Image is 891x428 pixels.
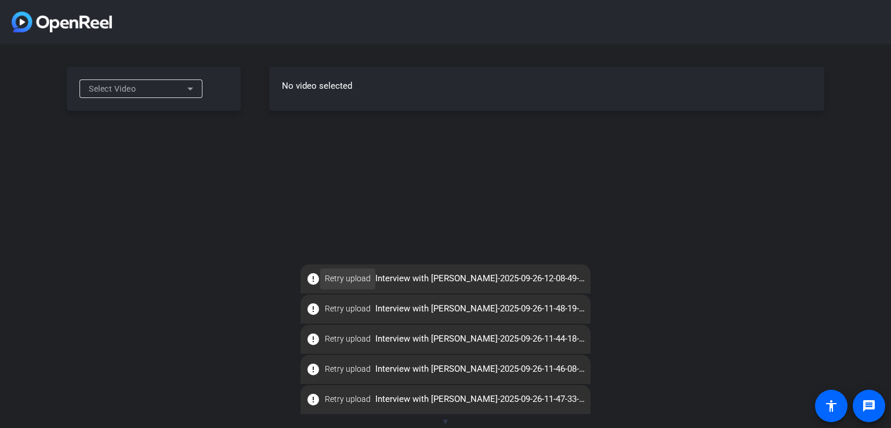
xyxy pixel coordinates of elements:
img: Logo [12,12,112,32]
mat-icon: message [862,399,876,413]
span: Select Video [89,84,136,93]
span: Interview with [PERSON_NAME]-2025-09-26-11-44-18-202-1.webm [300,329,591,350]
span: Retry upload [325,363,371,375]
mat-icon: error [306,362,320,376]
span: Interview with [PERSON_NAME]-2025-09-26-11-46-08-597-0.webm [300,359,591,380]
span: ▼ [441,416,450,427]
mat-icon: error [306,332,320,346]
mat-icon: error [306,393,320,407]
span: Interview with [PERSON_NAME]-2025-09-26-12-08-49-964-1.webm [300,269,591,289]
mat-icon: error [306,302,320,316]
span: Interview with [PERSON_NAME]-2025-09-26-11-48-19-544-1.webm [300,299,591,320]
span: Retry upload [325,333,371,345]
span: Retry upload [325,393,371,405]
span: Interview with [PERSON_NAME]-2025-09-26-11-47-33-348-1.webm [300,389,591,410]
span: Retry upload [325,273,371,285]
h3: No video selected [282,79,812,93]
mat-icon: error [306,272,320,286]
mat-icon: accessibility [824,399,838,413]
span: Retry upload [325,303,371,315]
